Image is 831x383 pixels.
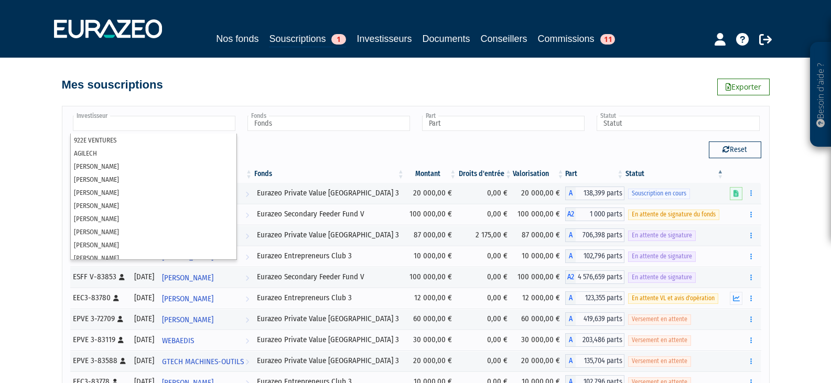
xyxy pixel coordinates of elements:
[628,335,691,345] span: Versement en attente
[565,207,625,221] div: A2 - Eurazeo Secondary Feeder Fund V
[257,271,402,282] div: Eurazeo Secondary Feeder Fund V
[565,354,576,368] span: A
[513,204,565,225] td: 100 000,00 €
[709,141,761,158] button: Reset
[73,334,127,345] div: EPVE 3-83119
[257,209,402,220] div: Eurazeo Secondary Feeder Fund V
[71,186,236,199] li: [PERSON_NAME]
[565,187,625,200] div: A - Eurazeo Private Value Europe 3
[513,225,565,246] td: 87 000,00 €
[457,246,513,267] td: 0,00 €
[62,79,163,91] h4: Mes souscriptions
[71,160,236,173] li: [PERSON_NAME]
[565,354,625,368] div: A - Eurazeo Private Value Europe 3
[628,293,718,303] span: En attente VL et avis d'opération
[457,351,513,371] td: 0,00 €
[513,351,565,371] td: 20 000,00 €
[357,31,412,46] a: Investisseurs
[405,183,458,204] td: 20 000,00 €
[71,134,236,147] li: 922E VENTURES
[158,267,253,288] a: [PERSON_NAME]
[405,351,458,371] td: 20 000,00 €
[118,337,124,343] i: [Français] Personne physique
[158,330,253,351] a: WEBAEDIS
[576,187,625,200] span: 138,399 parts
[245,331,249,351] i: Voir l'investisseur
[134,313,154,324] div: [DATE]
[457,165,513,183] th: Droits d'entrée: activer pour trier la colonne par ordre croissant
[457,225,513,246] td: 2 175,00 €
[253,165,405,183] th: Fonds: activer pour trier la colonne par ordre croissant
[257,292,402,303] div: Eurazeo Entrepreneurs Club 3
[628,314,691,324] span: Versement en attente
[134,334,154,345] div: [DATE]
[158,288,253,309] a: [PERSON_NAME]
[565,291,576,305] span: A
[257,313,402,324] div: Eurazeo Private Value [GEOGRAPHIC_DATA] 3
[73,271,127,282] div: ESFF V-83853
[71,212,236,225] li: [PERSON_NAME]
[565,249,576,263] span: A
[457,204,513,225] td: 0,00 €
[158,309,253,330] a: [PERSON_NAME]
[257,229,402,240] div: Eurazeo Private Value [GEOGRAPHIC_DATA] 3
[71,225,236,238] li: [PERSON_NAME]
[565,333,625,347] div: A - Eurazeo Private Value Europe 3
[134,292,154,303] div: [DATE]
[257,355,402,366] div: Eurazeo Private Value [GEOGRAPHIC_DATA] 3
[457,267,513,288] td: 0,00 €
[54,19,162,38] img: 1732889491-logotype_eurazeo_blanc_rvb.png
[405,225,458,246] td: 87 000,00 €
[423,31,470,46] a: Documents
[113,295,119,301] i: [Français] Personne physique
[565,270,576,284] span: A2
[457,183,513,204] td: 0,00 €
[576,333,625,347] span: 203,486 parts
[457,330,513,351] td: 0,00 €
[117,316,123,322] i: [Français] Personne physique
[73,355,127,366] div: EPVE 3-83588
[269,31,346,48] a: Souscriptions1
[245,289,249,309] i: Voir l'investisseur
[628,356,691,366] span: Versement en attente
[71,147,236,160] li: AGILECH
[405,246,458,267] td: 10 000,00 €
[628,231,696,240] span: En attente de signature
[628,251,696,261] span: En attente de signature
[457,309,513,330] td: 0,00 €
[513,267,565,288] td: 100 000,00 €
[565,291,625,305] div: A - Eurazeo Entrepreneurs Club 3
[405,267,458,288] td: 100 000,00 €
[628,210,719,220] span: En attente de signature du fonds
[162,289,213,309] span: [PERSON_NAME]
[815,48,827,142] p: Besoin d'aide ?
[245,310,249,330] i: Voir l'investisseur
[134,355,154,366] div: [DATE]
[162,310,213,330] span: [PERSON_NAME]
[565,312,625,326] div: A - Eurazeo Private Value Europe 3
[513,165,565,183] th: Valorisation: activer pour trier la colonne par ordre croissant
[405,330,458,351] td: 30 000,00 €
[565,270,625,284] div: A2 - Eurazeo Secondary Feeder Fund V
[565,228,625,242] div: A - Eurazeo Private Value Europe 3
[257,188,402,199] div: Eurazeo Private Value [GEOGRAPHIC_DATA] 3
[576,228,625,242] span: 706,398 parts
[565,187,576,200] span: A
[71,173,236,186] li: [PERSON_NAME]
[73,292,127,303] div: EEC3-83780
[576,249,625,263] span: 102,796 parts
[565,228,576,242] span: A
[120,358,126,364] i: [Français] Personne physique
[405,288,458,309] td: 12 000,00 €
[245,226,249,246] i: Voir l'investisseur
[513,288,565,309] td: 12 000,00 €
[565,249,625,263] div: A - Eurazeo Entrepreneurs Club 3
[245,247,249,267] i: Voir l'investisseur
[245,205,249,225] i: Voir l'investisseur
[71,199,236,212] li: [PERSON_NAME]
[162,268,213,288] span: [PERSON_NAME]
[513,330,565,351] td: 30 000,00 €
[624,165,725,183] th: Statut : activer pour trier la colonne par ordre d&eacute;croissant
[162,352,244,371] span: GTECH MACHINES-OUTILS
[457,288,513,309] td: 0,00 €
